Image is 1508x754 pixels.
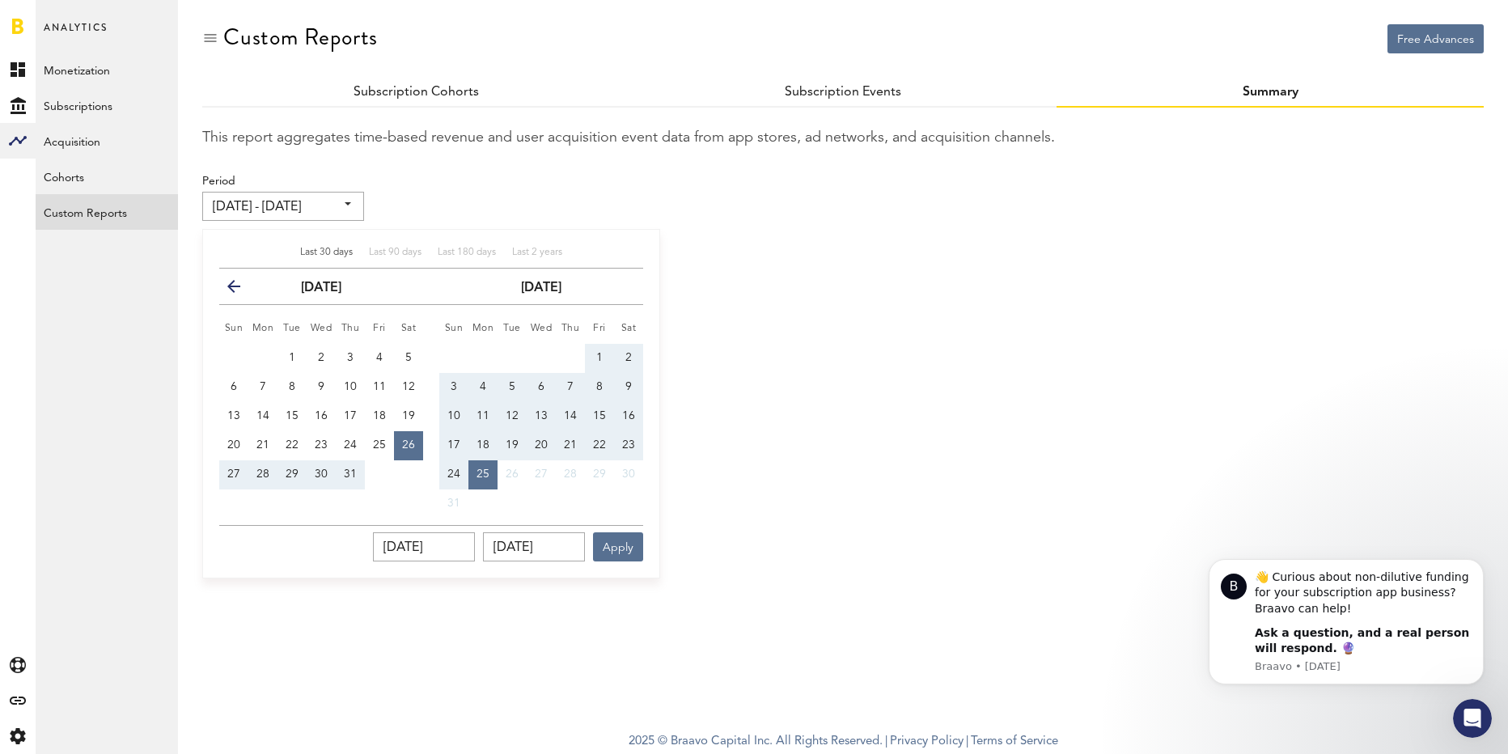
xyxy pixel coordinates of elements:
[307,373,336,402] button: 9
[277,344,307,373] button: 1
[971,735,1058,748] a: Terms of Service
[365,373,394,402] button: 11
[477,410,489,421] span: 11
[307,402,336,431] button: 16
[36,52,178,87] a: Monetization
[36,194,178,230] a: Custom Reports
[248,373,277,402] button: 7
[593,468,606,480] span: 29
[622,410,635,421] span: 16
[401,324,417,333] small: Saturday
[219,460,248,489] button: 27
[231,381,237,392] span: 6
[585,431,614,460] button: 22
[503,324,521,333] small: Tuesday
[376,352,383,363] span: 4
[625,352,632,363] span: 2
[307,460,336,489] button: 30
[344,410,357,421] span: 17
[564,410,577,421] span: 14
[223,24,378,50] div: Custom Reports
[336,460,365,489] button: 31
[248,431,277,460] button: 21
[1453,699,1492,738] iframe: Intercom live chat
[614,460,643,489] button: 30
[32,11,91,26] span: Support
[394,431,423,460] button: 26
[561,324,580,333] small: Thursday
[447,410,460,421] span: 10
[498,431,527,460] button: 19
[402,410,415,421] span: 19
[365,402,394,431] button: 18
[286,468,299,480] span: 29
[307,344,336,373] button: 2
[373,410,386,421] span: 18
[468,460,498,489] button: 25
[402,381,415,392] span: 12
[593,410,606,421] span: 15
[252,324,274,333] small: Monday
[1243,86,1298,99] a: Summary
[1387,24,1484,53] button: Free Advances
[344,381,357,392] span: 10
[521,282,561,294] strong: [DATE]
[567,381,574,392] span: 7
[506,410,519,421] span: 12
[260,381,266,392] span: 7
[277,373,307,402] button: 8
[227,439,240,451] span: 20
[225,324,244,333] small: Sunday
[527,460,556,489] button: 27
[614,431,643,460] button: 23
[369,248,421,257] span: Last 90 days
[614,373,643,402] button: 9
[447,439,460,451] span: 17
[373,381,386,392] span: 11
[341,324,360,333] small: Thursday
[365,431,394,460] button: 25
[585,460,614,489] button: 29
[311,324,333,333] small: Wednesday
[36,87,178,123] a: Subscriptions
[248,402,277,431] button: 14
[286,410,299,421] span: 15
[472,324,494,333] small: Monday
[394,344,423,373] button: 5
[289,381,295,392] span: 8
[527,431,556,460] button: 20
[286,439,299,451] span: 22
[468,431,498,460] button: 18
[890,735,964,748] a: Privacy Policy
[405,352,412,363] span: 5
[256,468,269,480] span: 28
[585,402,614,431] button: 15
[336,431,365,460] button: 24
[593,324,606,333] small: Friday
[256,410,269,421] span: 14
[394,402,423,431] button: 19
[336,344,365,373] button: 3
[585,344,614,373] button: 1
[36,123,178,159] a: Acquisition
[373,439,386,451] span: 25
[614,344,643,373] button: 2
[318,352,324,363] span: 2
[629,730,883,754] span: 2025 © Braavo Capital Inc. All Rights Reserved.
[365,344,394,373] button: 4
[480,381,486,392] span: 4
[509,381,515,392] span: 5
[564,468,577,480] span: 28
[447,468,460,480] span: 24
[344,439,357,451] span: 24
[315,439,328,451] span: 23
[512,248,562,257] span: Last 2 years
[498,373,527,402] button: 5
[227,468,240,480] span: 27
[535,468,548,480] span: 27
[202,128,1484,149] div: This report aggregates time-based revenue and user acquisition event data from app stores, ad net...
